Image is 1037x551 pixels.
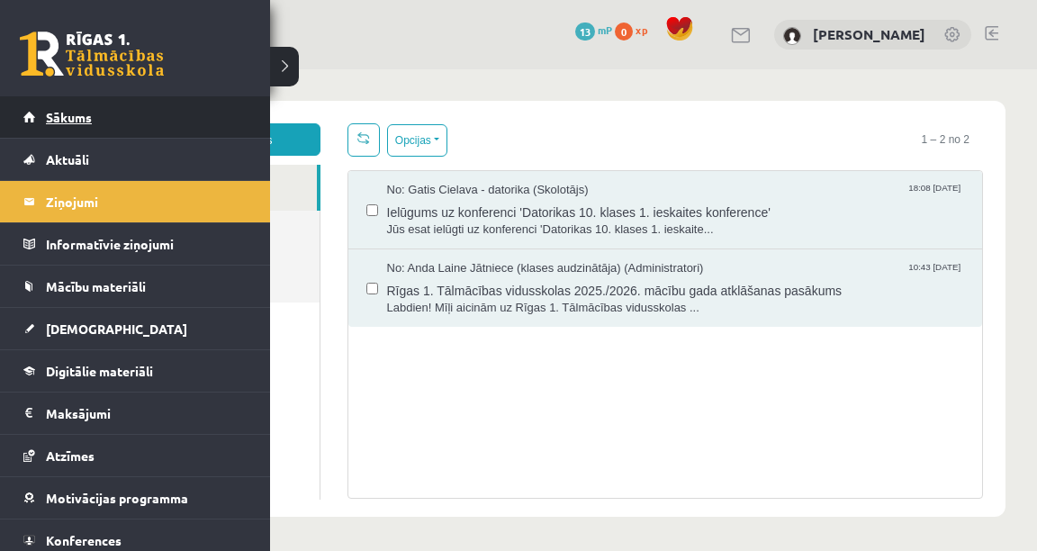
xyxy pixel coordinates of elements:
[598,23,612,37] span: mP
[23,435,248,476] a: Atzīmes
[20,32,164,77] a: Rīgas 1. Tālmācības vidusskola
[315,191,632,208] span: No: Anda Laine Jātniece (klases audzinātāja) (Administratori)
[783,27,801,45] img: Loreta Veigule
[315,130,893,152] span: Ielūgums uz konferenci 'Datorikas 10. klases 1. ieskaites konference'
[46,223,248,265] legend: Informatīvie ziņojumi
[575,23,595,41] span: 13
[833,191,892,204] span: 10:43 [DATE]
[46,532,122,548] span: Konferences
[46,393,248,434] legend: Maksājumi
[575,23,612,37] a: 13 mP
[54,141,248,187] a: Nosūtītie
[46,181,248,222] legend: Ziņojumi
[46,321,187,337] span: [DEMOGRAPHIC_DATA]
[23,223,248,265] a: Informatīvie ziņojumi
[315,191,893,247] a: No: Anda Laine Jātniece (klases audzinātāja) (Administratori) 10:43 [DATE] Rīgas 1. Tālmācības vi...
[315,55,375,87] button: Opcijas
[833,113,892,126] span: 18:08 [DATE]
[23,308,248,349] a: [DEMOGRAPHIC_DATA]
[813,25,925,43] a: [PERSON_NAME]
[54,95,245,141] a: Ienākošie
[54,54,248,86] a: Jauns ziņojums
[315,230,893,248] span: Labdien! Mīļi aicinām uz Rīgas 1. Tālmācības vidusskolas ...
[46,109,92,125] span: Sākums
[46,490,188,506] span: Motivācijas programma
[615,23,633,41] span: 0
[23,266,248,307] a: Mācību materiāli
[54,187,248,233] a: Dzēstie
[46,151,89,167] span: Aktuāli
[315,152,893,169] span: Jūs esat ielūgti uz konferenci 'Datorikas 10. klases 1. ieskaite...
[46,363,153,379] span: Digitālie materiāli
[46,447,95,464] span: Atzīmes
[315,113,517,130] span: No: Gatis Cielava - datorika (Skolotājs)
[23,350,248,392] a: Digitālie materiāli
[23,393,248,434] a: Maksājumi
[46,278,146,294] span: Mācību materiāli
[23,96,248,138] a: Sākums
[636,23,647,37] span: xp
[836,54,911,86] span: 1 – 2 no 2
[615,23,656,37] a: 0 xp
[315,113,893,168] a: No: Gatis Cielava - datorika (Skolotājs) 18:08 [DATE] Ielūgums uz konferenci 'Datorikas 10. klase...
[315,208,893,230] span: Rīgas 1. Tālmācības vidusskolas 2025./2026. mācību gada atklāšanas pasākums
[23,139,248,180] a: Aktuāli
[23,181,248,222] a: Ziņojumi
[23,477,248,519] a: Motivācijas programma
